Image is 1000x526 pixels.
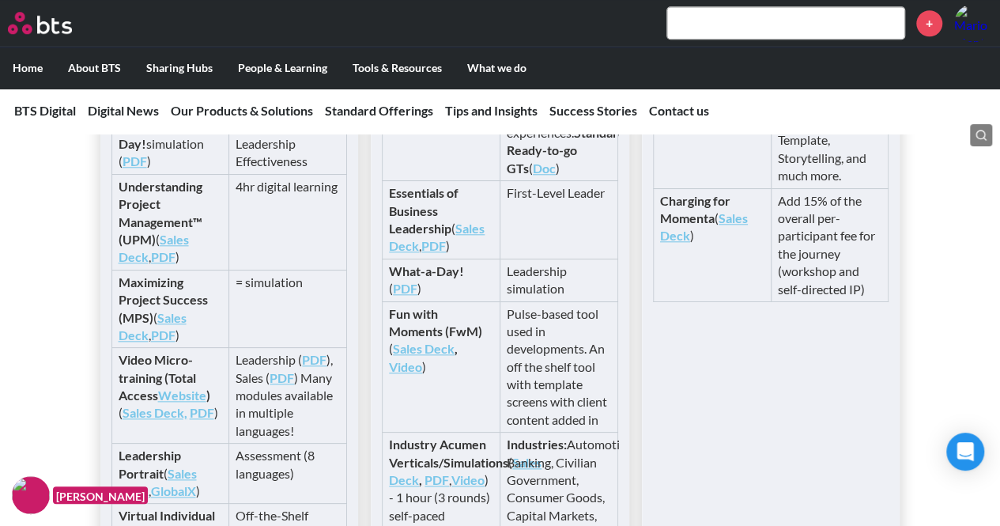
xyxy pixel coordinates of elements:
[500,181,617,259] td: First-Level Leader
[389,306,482,339] strong: Fun with Moments (FwM)
[419,472,422,487] strong: ,
[151,483,196,498] a: GlobalX
[455,341,458,356] strong: ,
[229,444,347,504] td: Assessment (8 languages)
[119,119,159,151] strong: What a Day!
[340,47,455,89] label: Tools & Resources
[954,4,992,42] a: Profile
[649,103,709,118] a: Contact us
[111,444,229,504] td: ( , )
[500,301,617,433] td: Pulse-based tool used in developments. An off the shelf tool with template screens with client co...
[190,405,214,420] a: PDF
[171,103,313,118] a: Our Products & Solutions
[229,348,347,444] td: Leadership ( ), Sales ( ) Many modules available in multiple languages!
[389,263,464,278] strong: What-a-Day!
[158,388,206,403] a: Website
[507,437,567,452] strong: Industries:
[119,310,187,342] a: Sales Deck
[500,259,617,301] td: Leadership simulation
[88,103,159,118] a: Digital News
[533,161,556,176] a: Doc
[119,274,208,325] strong: Maximizing Project Success (MPS)
[421,238,446,253] a: PDF
[393,341,455,356] a: Sales Deck
[771,188,889,301] td: Add 15% of the overall per-participant fee for the journey (workshop and self-directed IP)
[660,193,730,225] strong: Charging for Momenta
[229,114,347,174] td: Improve Leadership Effectiveness
[383,301,500,433] td: ( )
[393,281,417,296] a: PDF
[383,181,500,259] td: ( , )
[12,476,50,514] img: F
[270,370,294,385] a: PDF
[507,125,628,176] strong: Standard, Ready-to-go GTs
[206,388,210,403] strong: )
[425,472,449,487] a: PDF
[225,47,340,89] label: People & Learning
[383,259,500,301] td: ( )
[123,405,187,420] a: Sales Deck,
[455,47,539,89] label: What we do
[111,270,229,348] td: ( , )
[445,103,538,118] a: Tips and Insights
[111,174,229,270] td: ( , )
[946,433,984,471] div: Open Intercom Messenger
[229,174,347,270] td: 4hr digital learning
[451,472,485,487] a: Video
[151,249,175,264] a: PDF
[111,114,229,174] td: simulation ( )
[55,47,134,89] label: About BTS
[53,486,148,505] figcaption: [PERSON_NAME]
[302,352,326,367] a: PDF
[111,348,229,444] td: ( )
[389,437,508,469] strong: Industry Acumen Verticals/Simulations
[229,270,347,348] td: = simulation
[549,103,637,118] a: Success Stories
[119,179,202,247] strong: Understanding Project Management™ (UPM)
[8,12,72,34] img: BTS Logo
[954,4,992,42] img: Mario Montino
[123,153,147,168] a: PDF
[389,359,422,374] a: Video
[119,352,196,403] strong: Video Micro-training (Total Access
[14,103,76,118] a: BTS Digital
[325,103,433,118] a: Standard Offerings
[134,47,225,89] label: Sharing Hubs
[389,185,458,236] strong: Essentials of Business Leadership
[119,448,181,480] strong: Leadership Portrait
[916,10,942,36] a: +
[8,12,101,34] a: Go home
[151,327,175,342] a: PDF
[653,188,771,301] td: ( )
